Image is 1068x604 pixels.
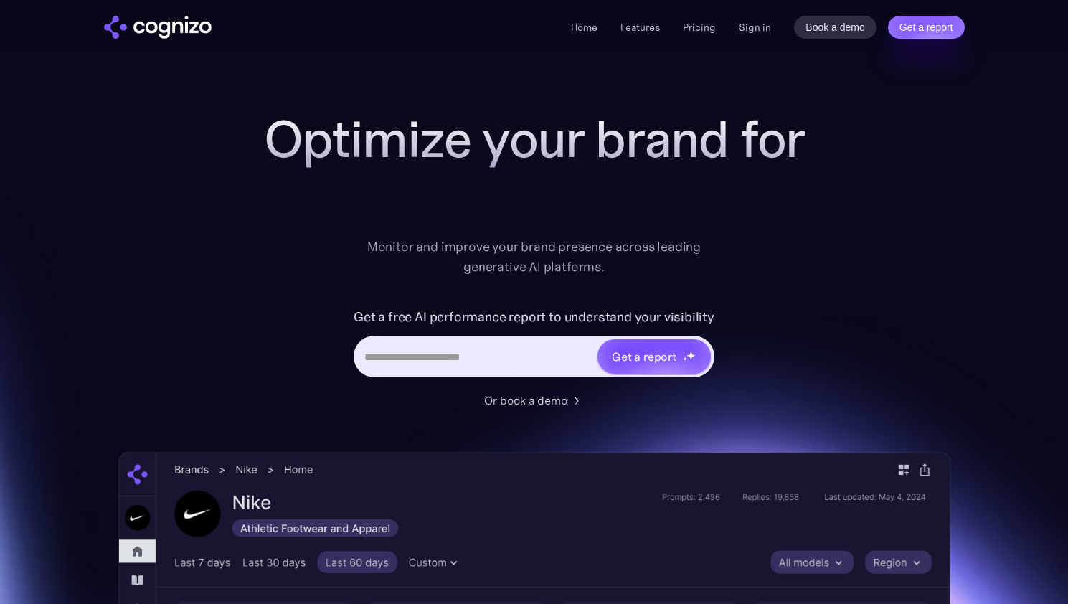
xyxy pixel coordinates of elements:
a: Book a demo [794,16,876,39]
h1: Optimize your brand for [247,110,821,168]
img: star [683,357,688,362]
a: Sign in [739,19,771,36]
a: Or book a demo [484,392,585,409]
img: star [683,351,685,354]
img: star [686,351,696,360]
a: Get a report [888,16,965,39]
a: Features [620,21,660,34]
a: Get a reportstarstarstar [596,338,712,375]
a: Home [571,21,597,34]
form: Hero URL Input Form [354,306,714,384]
img: cognizo logo [104,16,212,39]
a: Pricing [683,21,716,34]
a: home [104,16,212,39]
div: Or book a demo [484,392,567,409]
div: Monitor and improve your brand presence across leading generative AI platforms. [358,237,711,277]
div: Get a report [612,348,676,365]
label: Get a free AI performance report to understand your visibility [354,306,714,329]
